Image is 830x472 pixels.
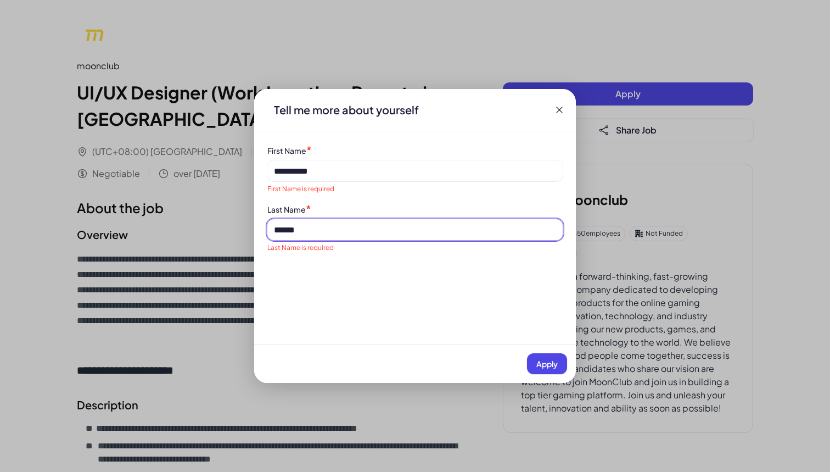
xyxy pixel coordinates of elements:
[527,353,567,374] button: Apply
[536,359,558,369] span: Apply
[267,204,306,214] label: Last Name
[265,102,428,118] div: Tell me more about yourself
[267,243,334,252] span: Last Name is required
[267,146,306,156] label: First Name
[267,185,334,193] span: First Name is required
